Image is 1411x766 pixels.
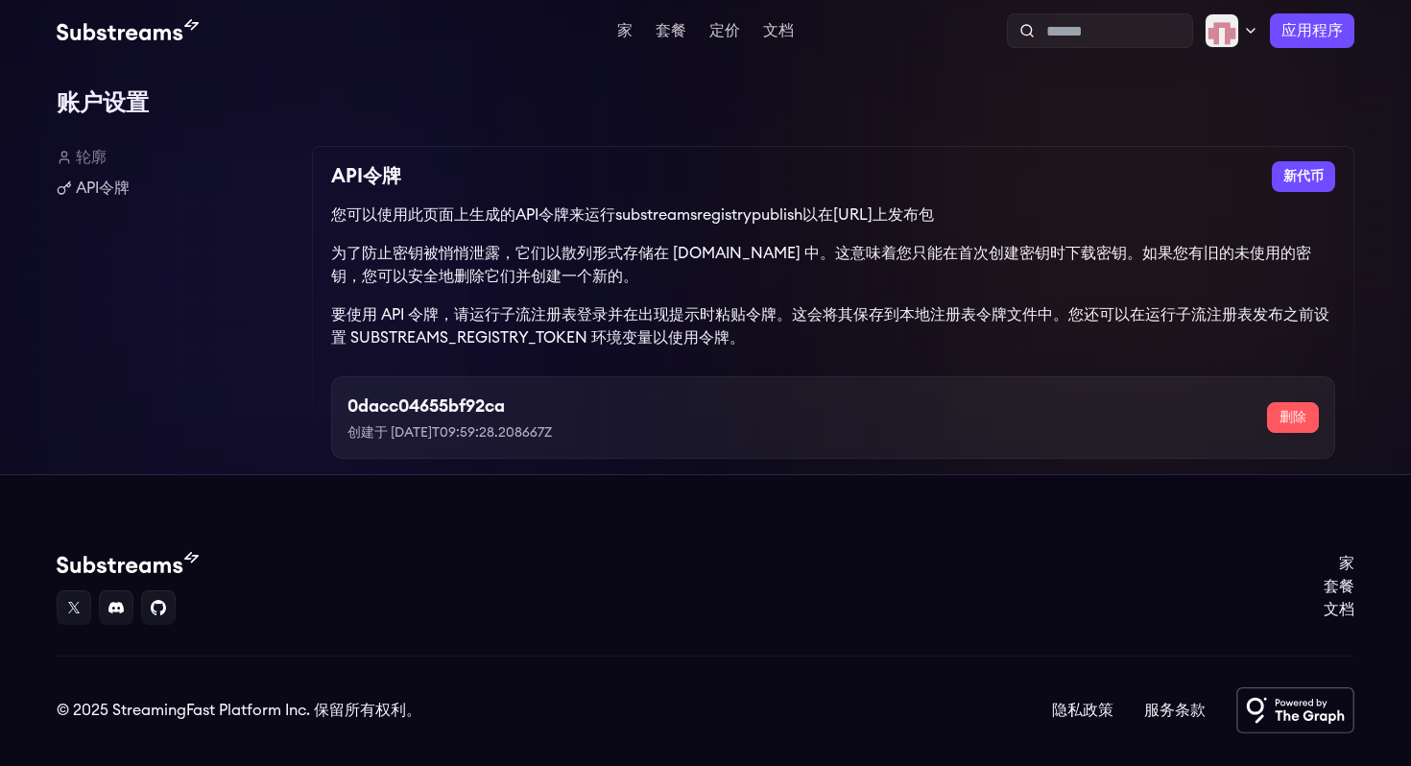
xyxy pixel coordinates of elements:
img: Substream's logo [57,19,199,42]
hcfy-result-content: © 2025 StreamingFast Platform Inc. 保留所有权利。 [57,703,421,718]
hcfy-result-content: 文档 [763,23,794,38]
hcfy-result-content: 0dacc04655bf92cadf2a90d45620f78e [347,397,660,415]
hcfy-result-content: 定价 [709,23,740,38]
hcfy-result-content: 为了防止密钥被悄悄泄露，它们以散列形式存储在 [DOMAIN_NAME] 中。这意味着您只能在首次创建密钥时下载密钥。如果您有旧的未使用的密钥，您可以安全地删除它们并创建一个新的。 [331,246,1311,284]
hcfy-result-content: 隐私政策 [1052,703,1113,718]
a: API令牌 [57,177,297,200]
hcfy-result-content: 套餐 [1324,579,1354,594]
a: 套餐 [652,23,690,42]
hcfy-result-content: API令牌 [76,180,130,196]
hcfy-result-content: 轮廓 [76,150,107,165]
hcfy-result-content: 账户设置 [57,92,149,115]
a: 家 [613,23,636,42]
hcfy-result-content: 要使用 API 令牌，请运行子流注册表登录并在出现提示时粘贴令牌。这会将其保存到本地注册表令牌文件中。您还可以在运行子流注册表发布之前设置 SUBSTREAMS_REGISTRY_TOKEN 环... [331,307,1329,346]
a: 服务条款 [1144,699,1206,722]
a: 轮廓 [57,146,297,169]
hcfy-result-content: 文档 [1324,602,1354,617]
hcfy-result-content: 家 [1339,556,1354,571]
hcfy-result-content: 删除 [1279,411,1306,424]
hcfy-result-content: 应用程序 [1281,23,1343,38]
a: 套餐 [1324,575,1354,598]
hcfy-result-content: 套餐 [656,23,686,38]
a: 隐私政策 [1052,699,1113,722]
a: 家 [1324,552,1354,575]
hcfy-result-content: API令牌 [331,167,401,186]
button: 新代币 [1272,161,1335,192]
button: 删除 [1267,402,1319,433]
img: Powered by The Graph [1236,687,1354,733]
img: Profile [1205,13,1239,48]
a: 文档 [1324,598,1354,621]
hcfy-result-content: 家 [617,23,633,38]
a: 定价 [705,23,744,42]
hcfy-result-content: 创建于 [DATE]T09:59:28.208667Z [347,426,552,440]
img: Substream's logo [57,552,199,575]
hcfy-result-content: 新代币 [1283,170,1324,183]
hcfy-result-content: 您可以使用此页面上生成的API令牌来运行substreamsregistrypublish以在[URL]上发布包 [331,207,934,223]
a: 文档 [759,23,798,42]
hcfy-result-content: 服务条款 [1144,703,1206,718]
